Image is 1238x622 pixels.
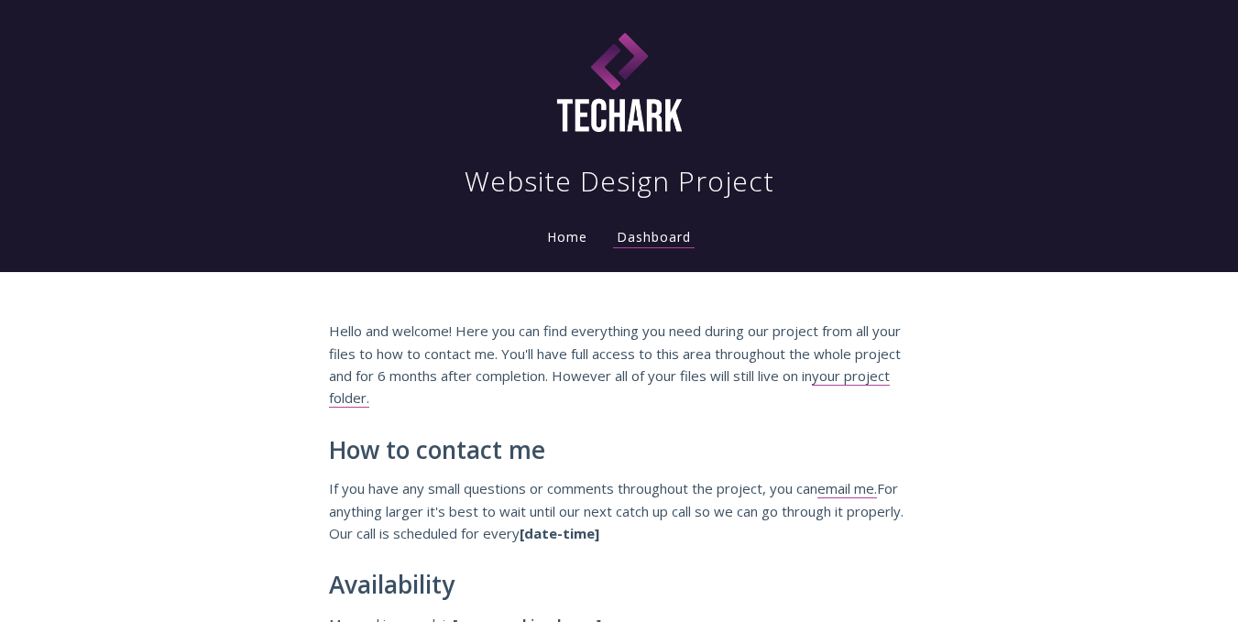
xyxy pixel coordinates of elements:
p: Hello and welcome! Here you can find everything you need during our project from all your files t... [329,320,910,409]
h2: Availability [329,572,910,599]
a: email me. [817,479,877,498]
p: If you have any small questions or comments throughout the project, you can For anything larger i... [329,477,910,544]
h1: Website Design Project [465,163,774,200]
a: Home [543,228,591,246]
strong: [date-time] [520,524,599,542]
h2: How to contact me [329,437,910,464]
a: Dashboard [613,228,695,248]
